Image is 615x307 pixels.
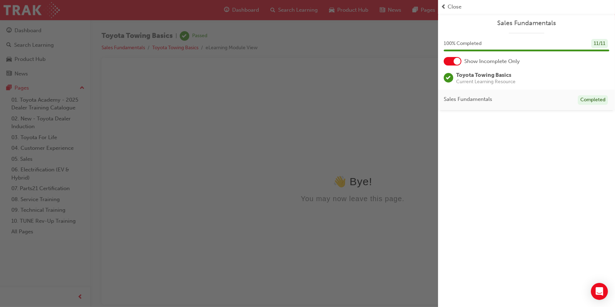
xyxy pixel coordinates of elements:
span: Toyota Towing Basics [456,72,511,78]
span: Sales Fundamentals [444,95,492,103]
span: Current Learning Resource [456,79,516,84]
span: Close [448,3,461,11]
div: You may now leave this page. [3,126,488,134]
div: 11 / 11 [591,39,608,49]
div: 👋 Bye! [3,106,488,119]
div: Completed [578,95,608,105]
button: prev-iconClose [441,3,612,11]
a: Sales Fundamentals [444,19,609,27]
span: learningRecordVerb_PASS-icon [444,73,453,83]
span: prev-icon [441,3,446,11]
div: Open Intercom Messenger [591,283,608,300]
span: 100 % Completed [444,40,482,48]
span: Show Incomplete Only [464,57,520,66]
